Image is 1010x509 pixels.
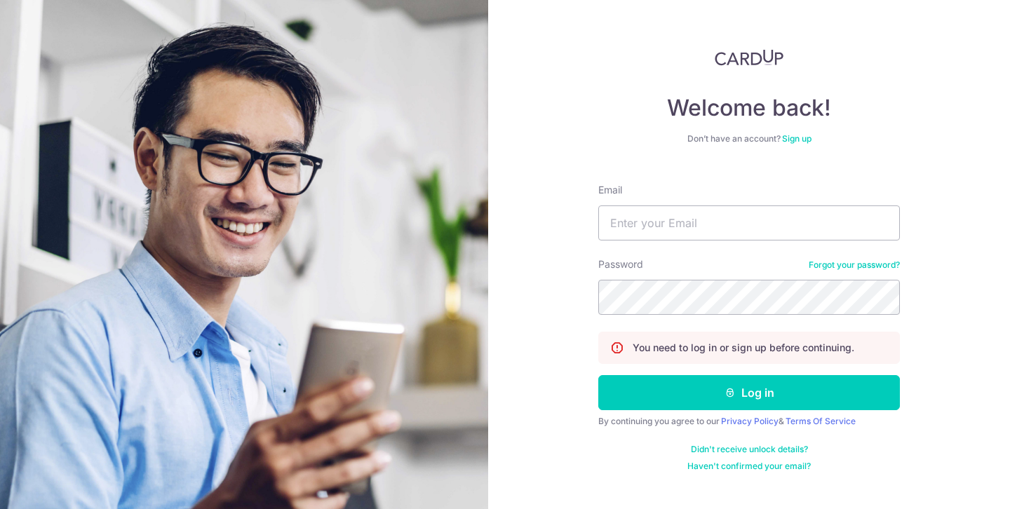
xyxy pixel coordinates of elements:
[598,183,622,197] label: Email
[598,205,900,240] input: Enter your Email
[721,416,779,426] a: Privacy Policy
[809,259,900,271] a: Forgot your password?
[715,49,783,66] img: CardUp Logo
[786,416,856,426] a: Terms Of Service
[633,341,854,355] p: You need to log in or sign up before continuing.
[782,133,812,144] a: Sign up
[598,375,900,410] button: Log in
[687,461,811,472] a: Haven't confirmed your email?
[691,444,808,455] a: Didn't receive unlock details?
[598,94,900,122] h4: Welcome back!
[598,416,900,427] div: By continuing you agree to our &
[598,133,900,144] div: Don’t have an account?
[598,257,643,271] label: Password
